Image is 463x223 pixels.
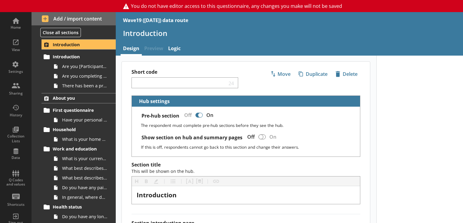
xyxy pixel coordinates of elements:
[62,175,108,181] span: What best describes your current situation?
[142,113,179,119] label: Pre-hub section
[242,132,257,142] div: Off
[121,43,142,56] a: Design
[42,52,116,62] a: Introduction
[53,146,105,152] span: Work and education
[51,154,116,163] a: What is your current work, education or other status? That is where you spend most of your time, ...
[141,144,355,150] p: If this is off, respondents cannot go back to this section and change their answers.
[32,39,116,90] li: IntroductionIntroductionAre you [Participant first name]?Are you completing the questions on beha...
[51,134,116,144] a: What is your home address postcode?
[5,25,26,30] div: Home
[62,73,108,79] span: Are you completing the questions on behalf of [Participant first name]?
[51,212,116,221] a: Do you have any long-term physical or mental health conditions or illnesses lasting or expected t...
[142,134,242,141] label: Show section on hub and summary pages
[296,69,330,79] button: Duplicate
[51,71,116,81] a: Are you completing the questions on behalf of [Participant first name]?
[123,17,188,24] div: Wave19 ([DATE]) data route
[53,42,105,47] span: Introduction
[5,178,26,187] div: Q Codes and values
[268,69,293,79] span: Move
[44,144,116,202] li: Work and educationWhat is your current work, education or other status? That is where you spend m...
[62,117,108,123] span: Have your personal circumstances changed since you last completed this questionnaire?
[53,204,105,210] span: Health status
[268,69,293,79] button: Move
[53,107,105,113] span: First questionnaire
[42,144,116,154] a: Work and education
[40,28,81,37] button: Close all sections
[42,125,116,134] a: Household
[62,83,108,89] span: There has been a problem accessing the survey
[32,12,116,25] button: Add / import content
[62,214,108,219] span: Do you have any long-term physical or mental health conditions or illnesses lasting or expected t...
[204,110,218,121] div: On
[5,69,26,74] div: Settings
[42,202,116,212] a: Health status
[51,81,116,91] a: There has been a problem accessing the survey
[51,62,116,71] a: Are you [Participant first name]?
[51,115,116,125] a: Have your personal circumstances changed since you last completed this questionnaire?
[5,134,26,143] div: Collection Lists
[62,63,108,69] span: Are you [Participant first name]?
[132,161,195,174] span: Section title
[51,173,116,183] a: What best describes your current situation?
[51,163,116,173] a: What best describes your current situation?
[5,113,26,118] div: History
[62,156,108,161] span: What is your current work, education or other status? That is where you spend most of your time, ...
[5,202,26,207] div: Shortcuts
[44,105,116,125] li: First questionnaireHave your personal circumstances changed since you last completed this questio...
[62,165,108,171] span: What best describes your current situation?
[53,54,105,60] span: Introduction
[141,122,355,128] p: The respondent must complete pre-hub sections before they see the hub.
[137,191,355,199] div: [object Object]
[267,132,281,142] div: On
[132,168,195,174] span: This will be shown on the hub.
[44,52,116,91] li: IntroductionAre you [Participant first name]?Are you completing the questions on behalf of [Parti...
[53,127,105,132] span: Household
[333,69,360,79] span: Delete
[134,96,171,106] button: Hub settings
[166,43,183,56] a: Logic
[62,194,108,200] span: In general, where do you currently work?
[62,136,108,142] span: What is your home address postcode?
[227,80,236,86] span: 24
[42,15,106,22] span: Add / import content
[142,43,166,56] span: Preview
[179,110,194,121] div: Off
[132,69,246,75] label: Short code
[51,183,116,192] a: Do you have any paid employment in addition to this, or as part of an apprenticeship?
[296,69,330,79] span: Duplicate
[44,125,116,144] li: HouseholdWhat is your home address postcode?
[42,39,116,50] a: Introduction
[123,28,456,38] h1: Introduction
[5,47,26,52] div: View
[42,105,116,115] a: First questionnaire
[53,95,105,101] span: About you
[62,185,108,190] span: Do you have any paid employment in addition to this, or as part of an apprenticeship?
[333,69,360,79] button: Delete
[51,192,116,202] a: In general, where do you currently work?
[137,191,177,199] span: Introduction
[5,91,26,96] div: Sharing
[5,155,26,160] div: Data
[42,93,116,103] a: About you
